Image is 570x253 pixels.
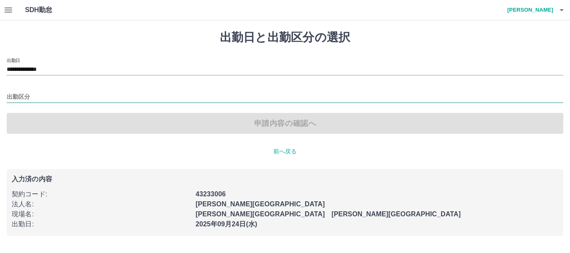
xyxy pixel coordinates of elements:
[196,210,461,218] b: [PERSON_NAME][GEOGRAPHIC_DATA] [PERSON_NAME][GEOGRAPHIC_DATA]
[196,200,325,208] b: [PERSON_NAME][GEOGRAPHIC_DATA]
[7,57,20,63] label: 出勤日
[7,147,563,156] p: 前へ戻る
[196,190,226,198] b: 43233006
[7,30,563,45] h1: 出勤日と出勤区分の選択
[12,219,191,229] p: 出勤日 :
[12,189,191,199] p: 契約コード :
[196,220,257,228] b: 2025年09月24日(水)
[12,176,558,183] p: 入力済の内容
[12,209,191,219] p: 現場名 :
[12,199,191,209] p: 法人名 :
